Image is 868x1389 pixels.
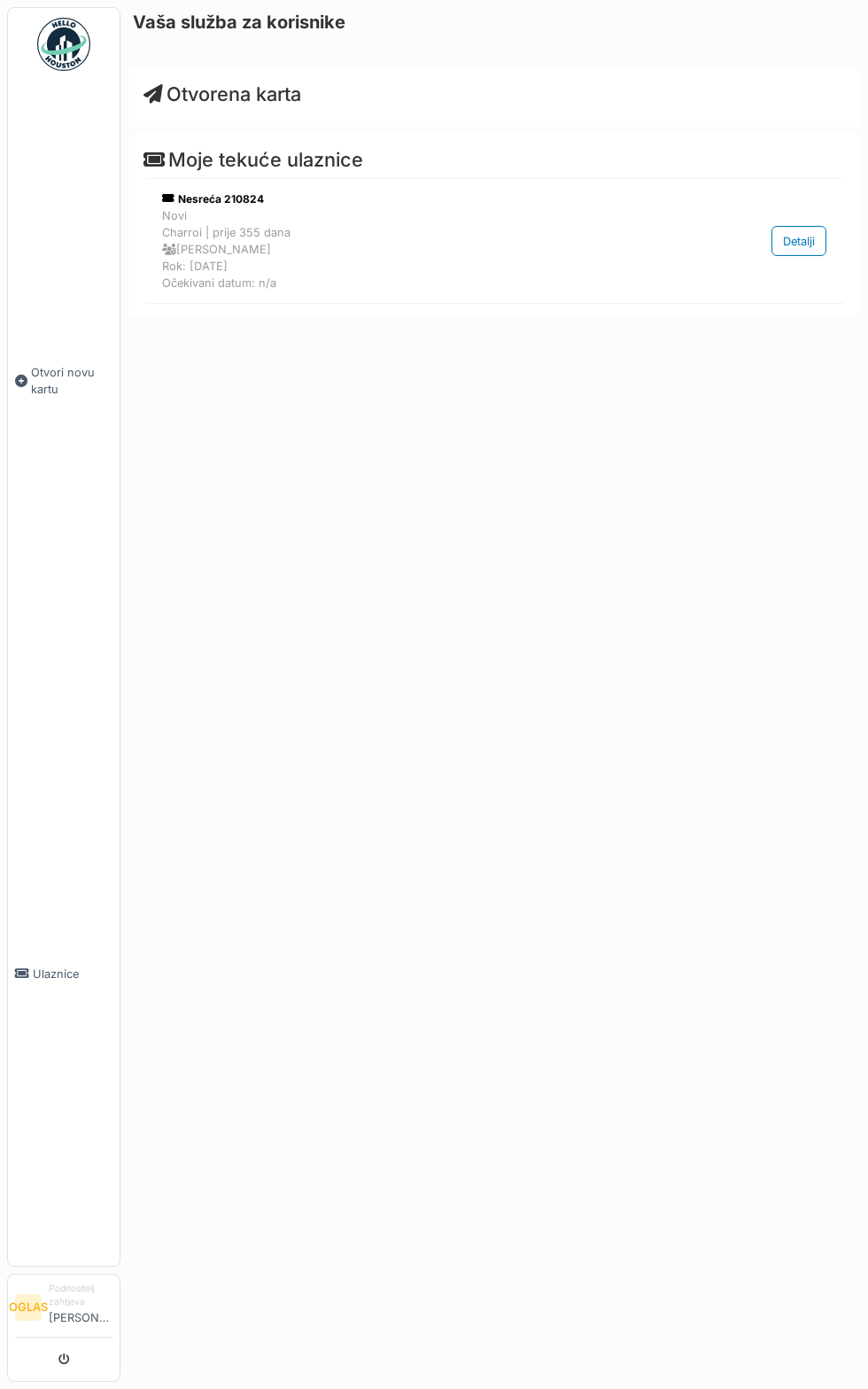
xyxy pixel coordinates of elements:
[176,243,271,256] font: [PERSON_NAME]
[49,1283,94,1307] font: Podnositelj zahtjeva
[8,682,120,1266] a: Ulaznice
[167,82,301,105] font: Otvorena karta
[162,276,276,290] font: Očekivani datum: n/a
[8,81,120,682] a: Otvori novu kartu
[158,186,831,297] a: Nesreća 210824 NoviCharroi | prije 355 dana [PERSON_NAME]Rok: [DATE]Očekivani datum: n/a Detalji
[31,366,95,396] font: Otvori novu kartu
[15,1282,112,1338] a: OGLAS Podnositelj zahtjeva[PERSON_NAME]
[143,82,301,105] a: Otvorena karta
[783,235,815,248] font: Detalji
[178,192,264,206] font: Nesreća 210824
[162,226,291,239] font: Charroi | prije 355 dana
[9,1300,48,1314] font: OGLAS
[168,148,363,171] font: Moje tekuće ulaznice
[162,260,228,273] font: Rok: [DATE]
[37,18,90,71] img: Badge_color-CXgf-gQk.svg
[33,967,79,981] font: Ulaznice
[133,12,345,33] font: Vaša služba za korisnike
[49,1311,143,1324] font: [PERSON_NAME]
[162,209,187,222] font: Novi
